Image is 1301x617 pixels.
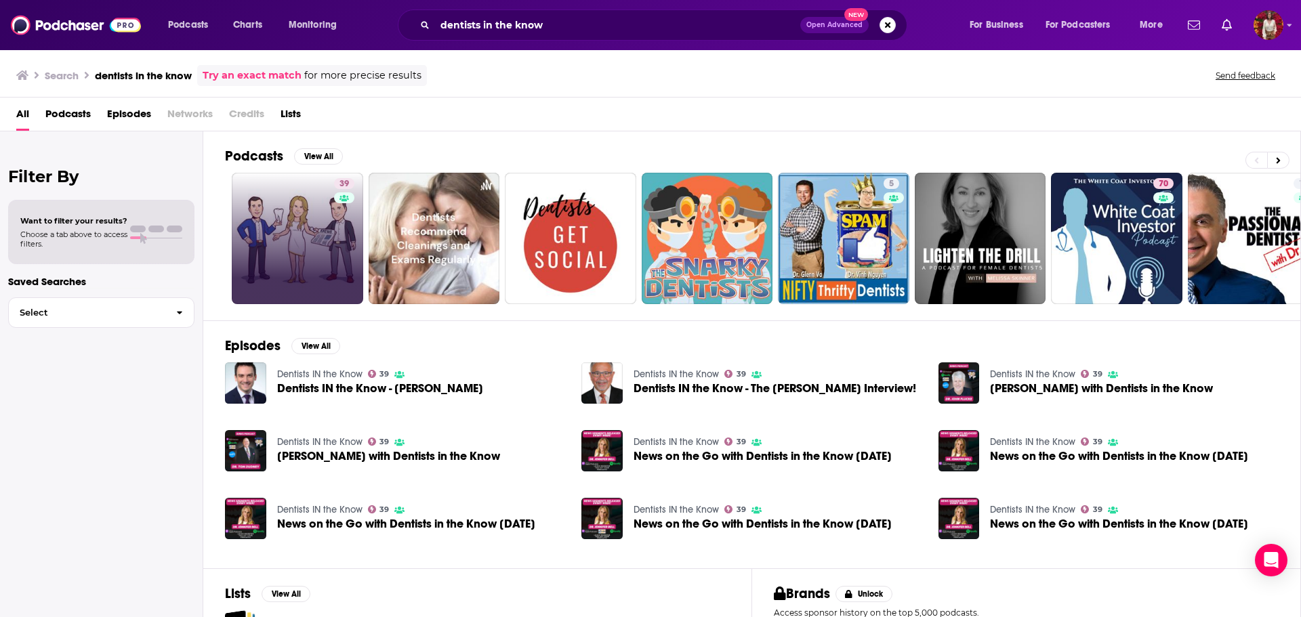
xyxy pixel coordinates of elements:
img: User Profile [1254,10,1283,40]
a: Episodes [107,103,151,131]
a: Dr. Tom Dudney with Dentists in the Know [277,450,500,462]
a: News on the Go with Dentists in the Know 10/12/2022 [938,430,980,471]
span: More [1140,16,1163,35]
span: News on the Go with Dentists in the Know [DATE] [277,518,535,530]
a: 39 [724,370,746,378]
span: New [844,8,869,21]
button: Send feedback [1212,70,1279,81]
a: 5 [778,173,909,304]
button: open menu [1037,14,1130,36]
a: Dentists IN the Know [277,436,363,448]
p: Saved Searches [8,275,194,288]
a: News on the Go with Dentists in the Know 10/12/2022 [990,450,1248,462]
a: Charts [224,14,270,36]
span: 39 [379,371,389,377]
a: Dentists IN the Know - Nate Lawson [225,362,266,404]
button: open menu [1130,14,1180,36]
input: Search podcasts, credits, & more... [435,14,800,36]
span: 39 [737,371,746,377]
a: 70 [1153,178,1174,189]
span: 5 [889,177,894,191]
a: News on the Go with Dentists in the Know 5/25/2023 [634,518,892,530]
button: open menu [960,14,1040,36]
button: Open AdvancedNew [800,17,869,33]
img: News on the Go with Dentists in the Know 5/25/2023 [581,498,623,539]
img: Dr. John Flucke with Dentists in the Know [938,362,980,404]
a: News on the Go with Dentists in the Know 11/9/2022 [277,518,535,530]
span: Networks [167,103,213,131]
a: Show notifications dropdown [1182,14,1205,37]
a: EpisodesView All [225,337,340,354]
img: News on the Go with Dentists in the Know 11/9/2022 [225,498,266,539]
a: News on the Go with Dentists in the Know 1/31/2024 [634,450,892,462]
span: 39 [379,507,389,513]
span: News on the Go with Dentists in the Know [DATE] [634,450,892,462]
a: Dentists IN the Know [990,504,1075,515]
a: Dentists IN the Know [634,504,719,515]
a: Dentists IN the Know [277,504,363,515]
a: 5 [884,178,899,189]
span: 39 [1093,439,1102,445]
h2: Podcasts [225,148,283,165]
button: open menu [159,14,226,36]
button: View All [291,338,340,354]
a: Dentists IN the Know - The John Kois Interview! [581,362,623,404]
button: Show profile menu [1254,10,1283,40]
span: Monitoring [289,16,337,35]
a: 70 [1051,173,1182,304]
span: Podcasts [45,103,91,131]
img: News on the Go with Dentists in the Know 1/31/2024 [581,430,623,471]
a: Dentists IN the Know [990,368,1075,380]
a: Dr. John Flucke with Dentists in the Know [990,383,1213,394]
h2: Lists [225,585,251,602]
a: 39 [724,438,746,446]
a: Dentists IN the Know - The John Kois Interview! [634,383,916,394]
img: News on the Go with Dentists in the Know 10/27/22 [938,498,980,539]
span: 70 [1159,177,1168,191]
a: 39 [368,438,390,446]
button: open menu [279,14,354,36]
a: News on the Go with Dentists in the Know 10/27/22 [990,518,1248,530]
a: Dentists IN the Know [634,368,719,380]
a: Show notifications dropdown [1216,14,1237,37]
span: Charts [233,16,262,35]
a: Podchaser - Follow, Share and Rate Podcasts [11,12,141,38]
a: All [16,103,29,131]
a: PodcastsView All [225,148,343,165]
a: 39 [368,370,390,378]
a: 39 [1081,505,1102,513]
span: 39 [737,507,746,513]
a: Dentists IN the Know [990,436,1075,448]
a: Try an exact match [203,68,302,83]
a: Lists [281,103,301,131]
a: 39 [334,178,354,189]
span: [PERSON_NAME] with Dentists in the Know [990,383,1213,394]
h2: Episodes [225,337,281,354]
span: Want to filter your results? [20,216,127,226]
span: News on the Go with Dentists in the Know [DATE] [990,518,1248,530]
span: For Business [970,16,1023,35]
span: Credits [229,103,264,131]
a: 39 [724,505,746,513]
span: Choose a tab above to access filters. [20,230,127,249]
div: Open Intercom Messenger [1255,544,1287,576]
img: Dr. Tom Dudney with Dentists in the Know [225,430,266,471]
span: Logged in as laurendelguidice [1254,10,1283,40]
a: 39 [232,173,363,304]
span: 39 [1093,507,1102,513]
a: Dentists IN the Know - Nate Lawson [277,383,483,394]
span: [PERSON_NAME] with Dentists in the Know [277,450,500,462]
span: Podcasts [168,16,208,35]
a: Dentists IN the Know [634,436,719,448]
a: 39 [1081,370,1102,378]
span: for more precise results [304,68,421,83]
button: Select [8,297,194,328]
h3: dentists in the know [95,69,192,82]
